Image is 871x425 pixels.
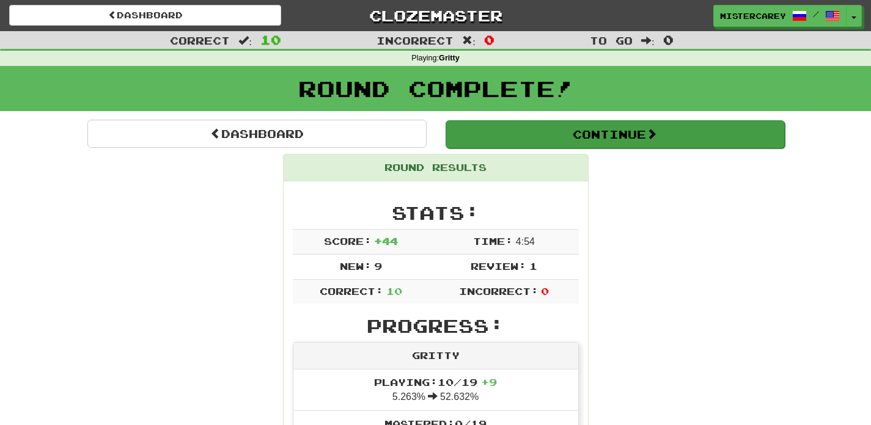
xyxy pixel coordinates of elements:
span: Score: [324,235,372,247]
span: : [641,35,655,46]
span: Correct: [320,285,383,297]
span: 0 [484,32,494,47]
div: Round Results [284,154,588,181]
span: Playing: 10 / 19 [374,376,497,388]
span: 0 [663,32,674,47]
div: Gritty [293,343,578,369]
span: Incorrect [377,34,454,46]
span: Correct [170,34,230,46]
span: 10 [386,285,402,297]
a: Clozemaster [300,5,571,26]
li: 5.263% 52.632% [293,369,578,411]
span: Incorrect: [459,285,538,297]
span: / [813,10,819,18]
h1: Round Complete! [4,76,867,101]
h2: Progress: [293,316,579,336]
span: + 9 [481,376,497,388]
span: mistercarey [720,10,786,21]
span: Time: [473,235,513,247]
button: Continue [446,120,785,148]
span: : [462,35,476,46]
span: 0 [541,285,549,297]
a: Dashboard [87,120,427,148]
h2: Stats: [293,203,579,223]
span: To go [590,34,633,46]
span: Review: [471,260,526,272]
span: 10 [260,32,281,47]
span: + 44 [374,235,398,247]
span: 4 : 54 [516,236,535,247]
a: Dashboard [9,5,281,26]
span: New: [340,260,372,272]
a: mistercarey / [713,5,847,27]
span: : [238,35,252,46]
strong: Gritty [439,54,460,62]
span: 1 [529,260,537,272]
span: 9 [374,260,382,272]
